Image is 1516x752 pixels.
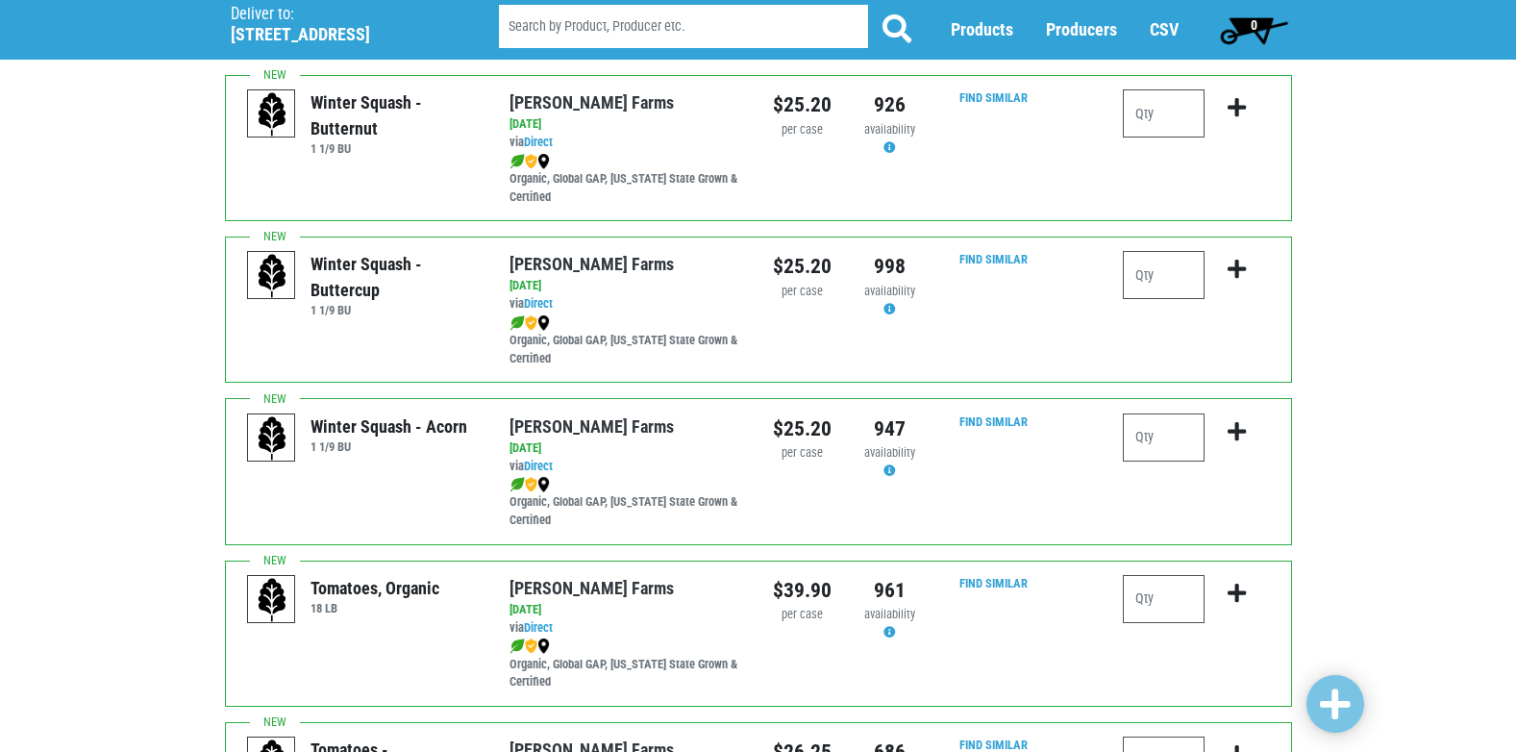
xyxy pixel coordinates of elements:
[959,414,1028,429] a: Find Similar
[499,6,868,49] input: Search by Product, Producer etc.
[525,639,537,654] img: safety-e55c860ca8c00a9c171001a62a92dabd.png
[864,122,915,137] span: availability
[959,576,1028,590] a: Find Similar
[524,620,553,635] a: Direct
[311,575,439,601] div: Tomatoes, Organic
[524,296,553,311] a: Direct
[525,315,537,331] img: safety-e55c860ca8c00a9c171001a62a92dabd.png
[509,475,743,530] div: Organic, Global GAP, [US_STATE] State Grown & Certified
[311,601,439,615] h6: 18 LB
[248,90,296,138] img: placeholder-variety-43d6402dacf2d531de610a020419775a.svg
[1150,20,1179,40] a: CSV
[959,738,1028,752] a: Find Similar
[509,115,743,134] div: [DATE]
[864,284,915,298] span: availability
[311,439,467,454] h6: 1 1/9 BU
[509,638,743,692] div: Organic, Global GAP, [US_STATE] State Grown & Certified
[1251,17,1257,33] span: 0
[1211,11,1297,49] a: 0
[509,439,743,458] div: [DATE]
[860,575,919,606] div: 961
[311,141,481,156] h6: 1 1/9 BU
[1046,20,1117,40] a: Producers
[509,639,525,654] img: leaf-e5c59151409436ccce96b2ca1b28e03c.png
[773,251,832,282] div: $25.20
[311,414,467,439] div: Winter Squash - Acorn
[860,251,919,282] div: 998
[860,89,919,120] div: 926
[773,606,832,624] div: per case
[509,313,743,368] div: Organic, Global GAP, [US_STATE] State Grown & Certified
[311,303,481,317] h6: 1 1/9 BU
[864,445,915,460] span: availability
[509,619,743,638] div: via
[509,92,674,113] a: [PERSON_NAME] Farms
[860,414,919,444] div: 947
[524,459,553,473] a: Direct
[1123,89,1205,138] input: Qty
[509,277,743,295] div: [DATE]
[525,154,537,169] img: safety-e55c860ca8c00a9c171001a62a92dabd.png
[524,135,553,149] a: Direct
[231,24,450,45] h5: [STREET_ADDRESS]
[509,134,743,152] div: via
[1123,251,1205,299] input: Qty
[773,414,832,444] div: $25.20
[509,295,743,313] div: via
[1123,575,1205,623] input: Qty
[773,283,832,301] div: per case
[311,89,481,141] div: Winter Squash - Butternut
[311,251,481,303] div: Winter Squash - Buttercup
[248,576,296,624] img: placeholder-variety-43d6402dacf2d531de610a020419775a.svg
[773,89,832,120] div: $25.20
[248,414,296,463] img: placeholder-variety-43d6402dacf2d531de610a020419775a.svg
[537,477,550,492] img: map_marker-0e94453035b3232a4d21701695807de9.png
[864,607,915,621] span: availability
[509,578,674,598] a: [PERSON_NAME] Farms
[509,254,674,274] a: [PERSON_NAME] Farms
[509,152,743,207] div: Organic, Global GAP, [US_STATE] State Grown & Certified
[509,601,743,619] div: [DATE]
[509,315,525,331] img: leaf-e5c59151409436ccce96b2ca1b28e03c.png
[509,458,743,476] div: via
[773,575,832,606] div: $39.90
[509,154,525,169] img: leaf-e5c59151409436ccce96b2ca1b28e03c.png
[537,315,550,331] img: map_marker-0e94453035b3232a4d21701695807de9.png
[773,121,832,139] div: per case
[231,5,450,24] p: Deliver to:
[959,90,1028,105] a: Find Similar
[525,477,537,492] img: safety-e55c860ca8c00a9c171001a62a92dabd.png
[537,639,550,654] img: map_marker-0e94453035b3232a4d21701695807de9.png
[537,154,550,169] img: map_marker-0e94453035b3232a4d21701695807de9.png
[1123,414,1205,462] input: Qty
[509,477,525,492] img: leaf-e5c59151409436ccce96b2ca1b28e03c.png
[959,252,1028,266] a: Find Similar
[951,20,1013,40] a: Products
[248,252,296,300] img: placeholder-variety-43d6402dacf2d531de610a020419775a.svg
[773,444,832,463] div: per case
[509,416,674,437] a: [PERSON_NAME] Farms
